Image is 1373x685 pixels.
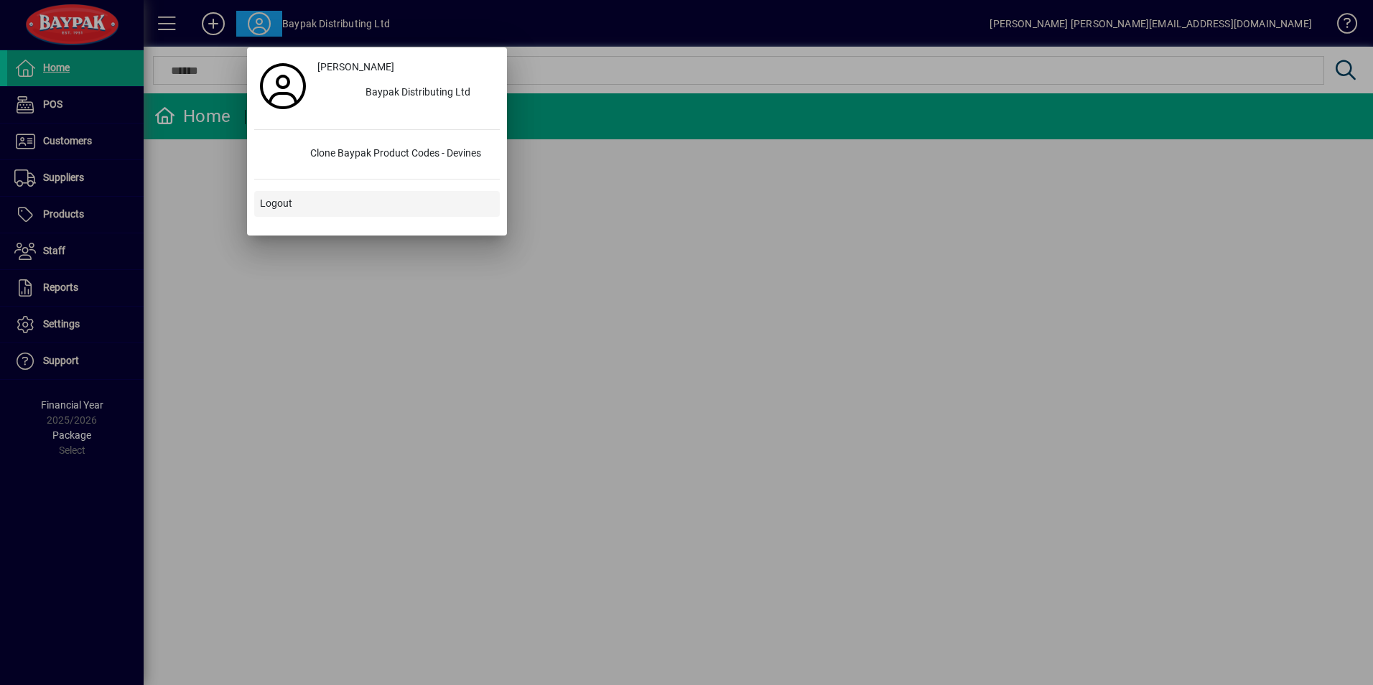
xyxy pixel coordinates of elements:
[254,141,500,167] button: Clone Baypak Product Codes - Devines
[312,55,500,80] a: [PERSON_NAME]
[260,196,292,211] span: Logout
[299,141,500,167] div: Clone Baypak Product Codes - Devines
[354,80,500,106] div: Baypak Distributing Ltd
[254,73,312,99] a: Profile
[317,60,394,75] span: [PERSON_NAME]
[312,80,500,106] button: Baypak Distributing Ltd
[254,191,500,217] button: Logout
